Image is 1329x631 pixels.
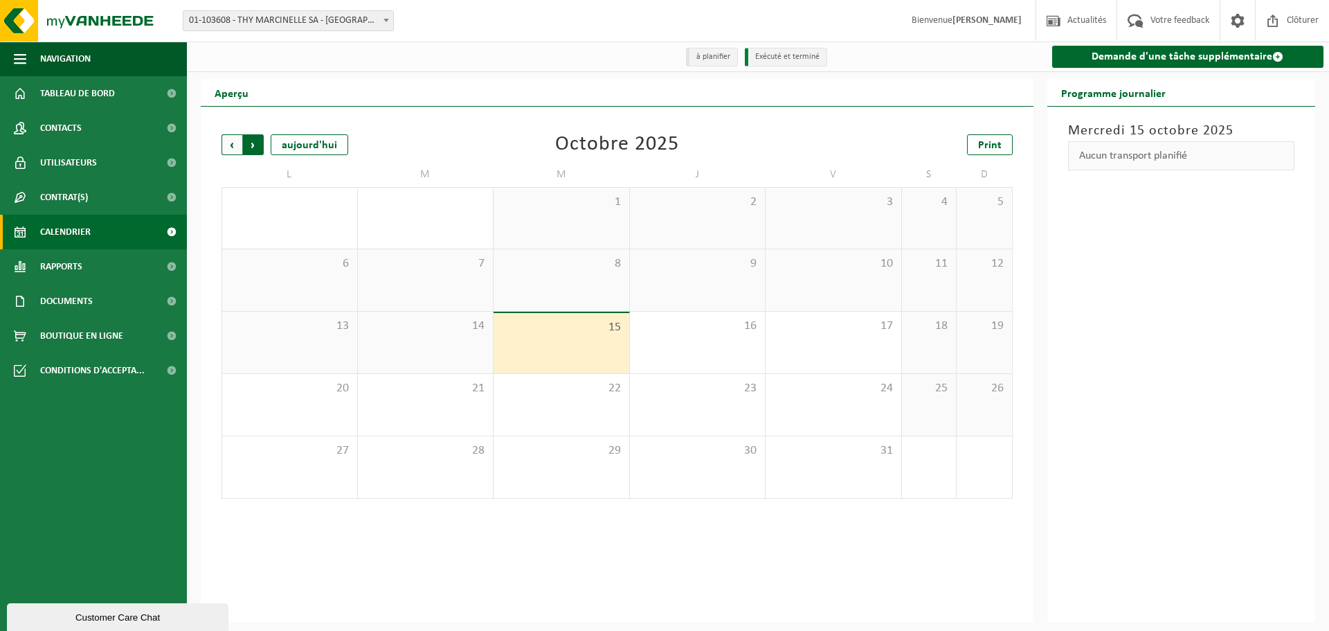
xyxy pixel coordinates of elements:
span: 23 [637,381,759,396]
span: 16 [637,319,759,334]
span: 2 [637,195,759,210]
span: Documents [40,284,93,319]
span: 28 [365,443,487,459]
span: 5 [964,195,1004,210]
span: 3 [772,195,894,210]
span: Contacts [40,111,82,145]
td: V [766,162,902,187]
div: Aucun transport planifié [1068,141,1295,170]
span: 18 [909,319,950,334]
span: Précédent [221,134,242,155]
iframe: chat widget [7,601,231,631]
span: 8 [500,256,622,272]
span: 12 [964,256,1004,272]
div: Octobre 2025 [555,134,679,155]
td: D [957,162,1012,187]
span: 11 [909,256,950,272]
td: J [630,162,766,187]
span: 1 [500,195,622,210]
li: Exécuté et terminé [745,48,827,66]
span: Calendrier [40,215,91,249]
span: Utilisateurs [40,145,97,180]
span: 17 [772,319,894,334]
div: aujourd'hui [271,134,348,155]
span: Suivant [243,134,264,155]
h2: Aperçu [201,79,262,106]
span: Navigation [40,42,91,76]
a: Print [967,134,1013,155]
span: Print [978,140,1002,151]
span: Contrat(s) [40,180,88,215]
span: 9 [637,256,759,272]
span: 01-103608 - THY MARCINELLE SA - CHARLEROI [183,10,394,31]
td: S [902,162,957,187]
strong: [PERSON_NAME] [952,15,1022,26]
li: à planifier [686,48,738,66]
span: 01-103608 - THY MARCINELLE SA - CHARLEROI [183,11,393,30]
span: 25 [909,381,950,396]
span: 10 [772,256,894,272]
span: 24 [772,381,894,396]
a: Demande d'une tâche supplémentaire [1052,46,1324,68]
h3: Mercredi 15 octobre 2025 [1068,121,1295,141]
td: M [358,162,494,187]
span: 31 [772,443,894,459]
span: Rapports [40,249,82,284]
span: Boutique en ligne [40,319,123,353]
span: 21 [365,381,487,396]
td: M [494,162,630,187]
span: 7 [365,256,487,272]
span: 4 [909,195,950,210]
span: 15 [500,320,622,335]
h2: Programme journalier [1047,79,1179,106]
span: 20 [229,381,350,396]
span: 19 [964,319,1004,334]
span: 30 [637,443,759,459]
span: 14 [365,319,487,334]
span: 26 [964,381,1004,396]
span: 6 [229,256,350,272]
span: Conditions d'accepta... [40,353,145,388]
span: 27 [229,443,350,459]
span: Tableau de bord [40,76,115,111]
span: 29 [500,443,622,459]
span: 13 [229,319,350,334]
td: L [221,162,358,187]
span: 22 [500,381,622,396]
